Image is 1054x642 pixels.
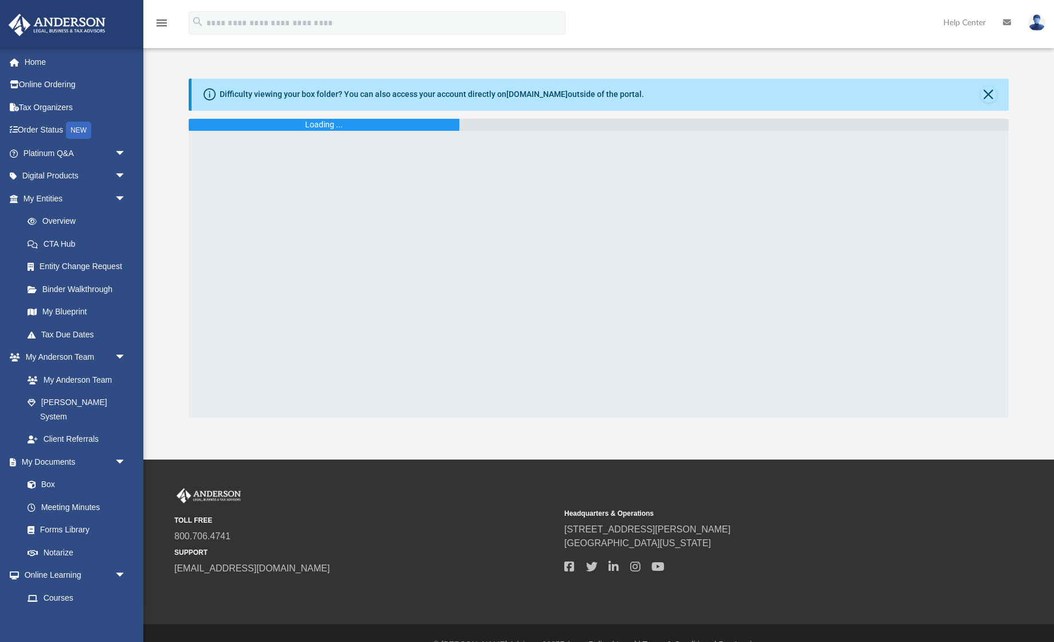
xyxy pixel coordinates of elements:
a: Overview [16,210,143,233]
a: Online Learningarrow_drop_down [8,564,138,587]
small: SUPPORT [174,547,556,558]
a: My Entitiesarrow_drop_down [8,187,143,210]
a: menu [155,22,169,30]
a: [EMAIL_ADDRESS][DOMAIN_NAME] [174,563,330,573]
a: Courses [16,586,138,609]
a: Digital Productsarrow_drop_down [8,165,143,188]
a: Binder Walkthrough [16,278,143,301]
img: Anderson Advisors Platinum Portal [5,14,109,36]
a: [STREET_ADDRESS][PERSON_NAME] [564,524,731,534]
small: TOLL FREE [174,515,556,526]
i: search [192,15,204,28]
a: Forms Library [16,519,132,542]
a: My Anderson Teamarrow_drop_down [8,346,138,369]
img: User Pic [1028,14,1045,31]
a: Home [8,50,143,73]
a: Meeting Minutes [16,496,138,519]
button: Close [981,87,997,103]
a: Tax Due Dates [16,323,143,346]
span: arrow_drop_down [115,187,138,211]
a: Order StatusNEW [8,119,143,142]
a: 800.706.4741 [174,531,231,541]
div: Loading ... [305,119,343,131]
span: arrow_drop_down [115,450,138,474]
a: CTA Hub [16,232,143,255]
a: Notarize [16,541,138,564]
span: arrow_drop_down [115,142,138,165]
a: [DOMAIN_NAME] [506,90,568,99]
a: [GEOGRAPHIC_DATA][US_STATE] [564,538,711,548]
img: Anderson Advisors Platinum Portal [174,488,243,503]
a: Entity Change Request [16,255,143,278]
span: arrow_drop_down [115,564,138,587]
a: My Documentsarrow_drop_down [8,450,138,473]
a: Online Ordering [8,73,143,96]
a: [PERSON_NAME] System [16,391,138,428]
a: Platinum Q&Aarrow_drop_down [8,142,143,165]
span: arrow_drop_down [115,346,138,369]
a: Tax Organizers [8,96,143,119]
a: My Blueprint [16,301,138,324]
small: Headquarters & Operations [564,508,946,519]
a: Box [16,473,132,496]
span: arrow_drop_down [115,165,138,188]
a: Client Referrals [16,428,138,451]
a: My Anderson Team [16,368,132,391]
div: Difficulty viewing your box folder? You can also access your account directly on outside of the p... [220,88,644,100]
div: NEW [66,122,91,139]
i: menu [155,16,169,30]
